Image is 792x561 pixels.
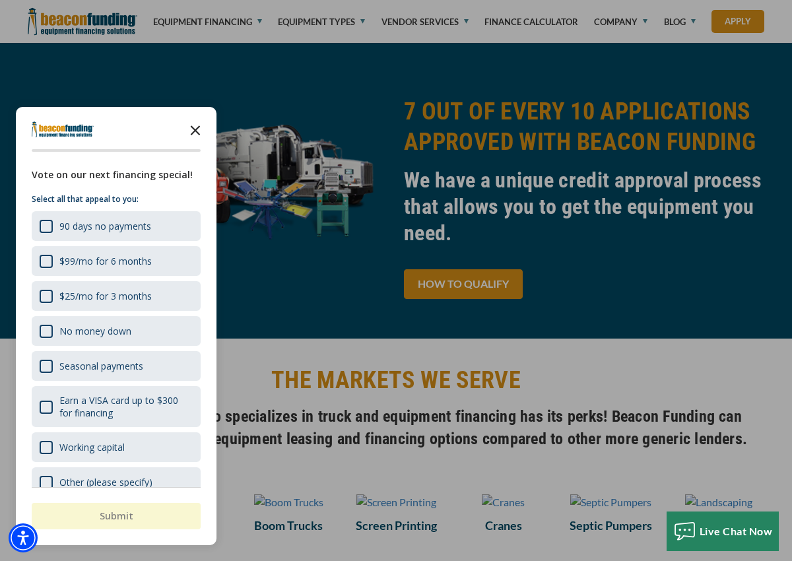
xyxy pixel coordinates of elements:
div: Working capital [32,432,201,462]
button: Close the survey [182,116,209,143]
div: 90 days no payments [59,220,151,232]
img: Company logo [32,121,94,137]
div: $25/mo for 3 months [32,281,201,311]
div: Vote on our next financing special! [32,168,201,182]
div: $99/mo for 6 months [32,246,201,276]
p: Select all that appeal to you: [32,193,201,206]
div: Survey [16,107,216,545]
div: $25/mo for 3 months [59,290,152,302]
div: Accessibility Menu [9,523,38,552]
div: Seasonal payments [59,360,143,372]
button: Live Chat Now [667,511,779,551]
div: Other (please specify) [32,467,201,497]
div: $99/mo for 6 months [59,255,152,267]
div: Working capital [59,441,125,453]
div: 90 days no payments [32,211,201,241]
div: Earn a VISA card up to $300 for financing [59,394,193,419]
div: Other (please specify) [59,476,152,488]
div: Seasonal payments [32,351,201,381]
button: Submit [32,503,201,529]
span: Live Chat Now [700,525,773,537]
div: Earn a VISA card up to $300 for financing [32,386,201,427]
div: No money down [32,316,201,346]
div: No money down [59,325,131,337]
